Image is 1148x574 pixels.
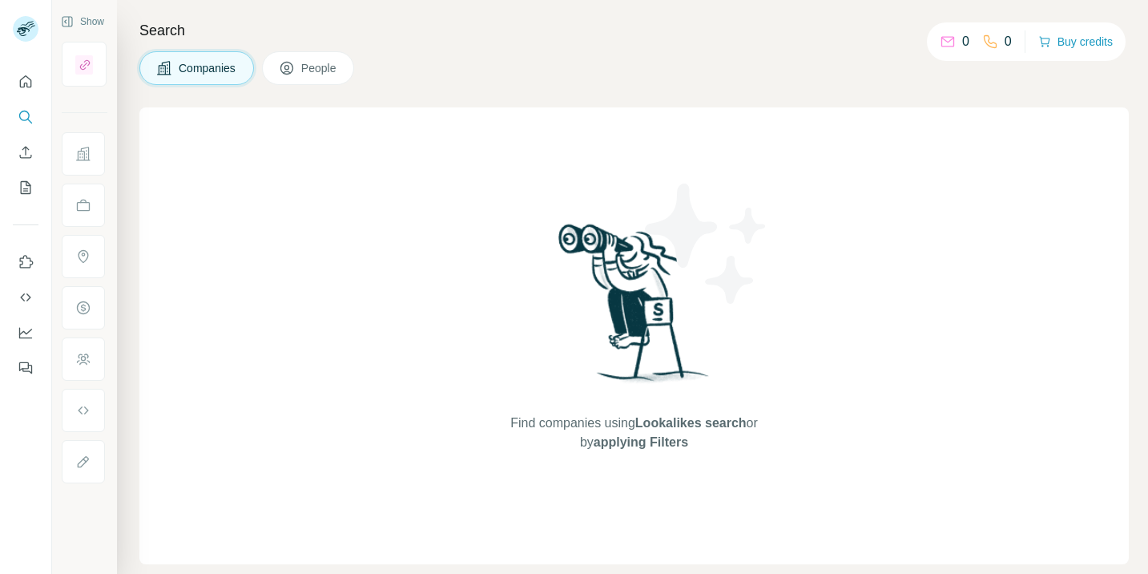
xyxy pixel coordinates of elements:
p: 0 [1005,32,1012,51]
button: Dashboard [13,318,38,347]
h4: Search [139,19,1129,42]
button: Use Surfe on LinkedIn [13,248,38,277]
button: Show [50,10,115,34]
button: My lists [13,173,38,202]
p: 0 [962,32,969,51]
img: Surfe Illustration - Stars [634,172,779,316]
button: Enrich CSV [13,138,38,167]
button: Search [13,103,38,131]
span: People [301,60,338,76]
span: Companies [179,60,237,76]
span: applying Filters [594,435,688,449]
button: Quick start [13,67,38,96]
span: Lookalikes search [635,416,747,430]
button: Feedback [13,354,38,382]
span: Find companies using or by [506,414,762,452]
button: Use Surfe API [13,283,38,312]
button: Buy credits [1038,30,1113,53]
img: Surfe Illustration - Woman searching with binoculars [551,220,718,398]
